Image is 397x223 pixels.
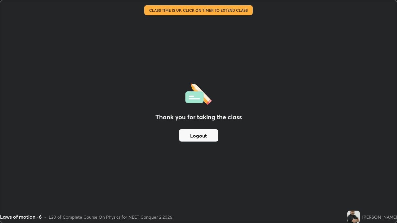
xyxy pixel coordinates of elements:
img: eacf0803778e41e7b506779bab53d040.jpg [347,211,360,223]
button: Logout [179,129,218,142]
div: [PERSON_NAME] [362,214,397,220]
h2: Thank you for taking the class [155,112,242,122]
div: L20 of Complete Course On Physics for NEET Conquer 2 2026 [49,214,172,220]
img: offlineFeedback.1438e8b3.svg [185,81,212,105]
div: • [44,214,46,220]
